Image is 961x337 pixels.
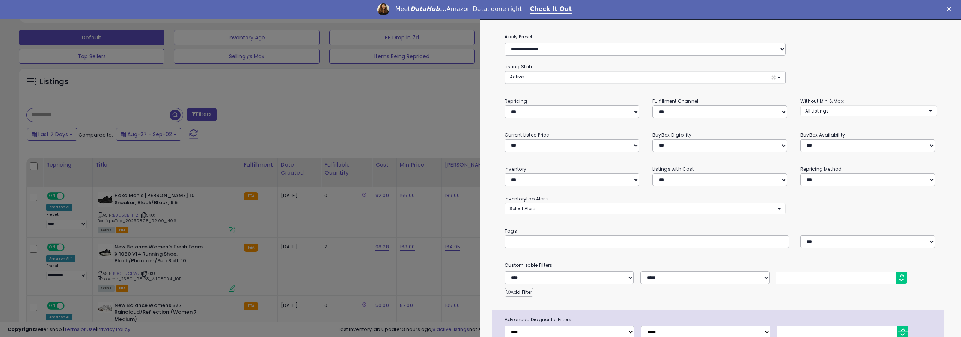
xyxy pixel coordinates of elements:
small: Listing State [505,63,533,70]
div: Close [947,7,954,11]
span: × [771,74,776,81]
button: Select Alerts [505,203,786,214]
small: Tags [499,227,943,235]
small: Without Min & Max [800,98,844,104]
button: All Listings [800,105,937,116]
i: DataHub... [410,5,447,12]
span: Active [510,74,524,80]
button: Active × [505,71,785,84]
small: Customizable Filters [499,261,943,269]
label: Apply Preset: [499,33,943,41]
div: Meet Amazon Data, done right. [395,5,524,13]
small: Fulfillment Channel [652,98,698,104]
small: BuyBox Eligibility [652,132,691,138]
span: Advanced Diagnostic Filters [499,316,944,324]
small: Inventory [505,166,526,172]
small: Repricing [505,98,527,104]
small: BuyBox Availability [800,132,845,138]
a: Check It Out [530,5,572,14]
span: All Listings [805,108,829,114]
img: Profile image for Georgie [377,3,389,15]
small: Current Listed Price [505,132,549,138]
small: Repricing Method [800,166,842,172]
small: Listings with Cost [652,166,694,172]
button: Add Filter [505,288,533,297]
small: InventoryLab Alerts [505,196,549,202]
span: Select Alerts [509,205,537,212]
